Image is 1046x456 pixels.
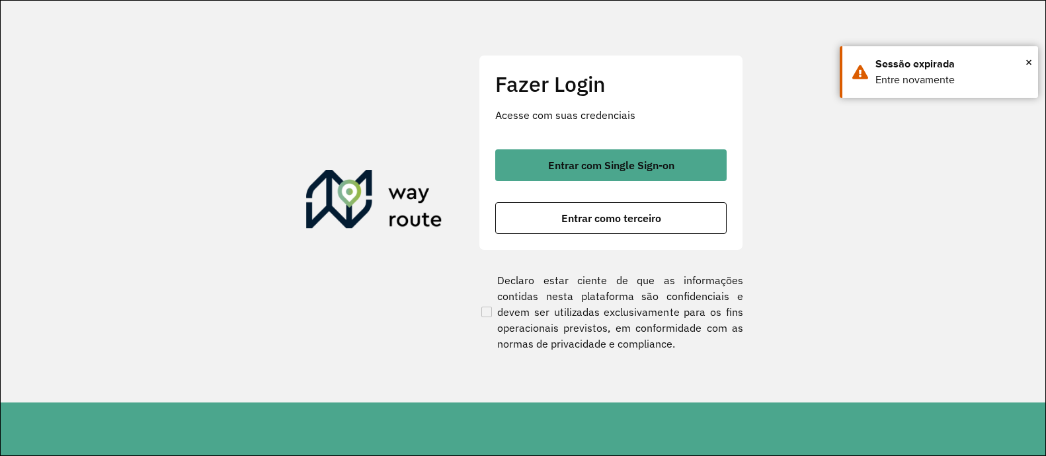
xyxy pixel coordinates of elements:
div: Sessão expirada [875,56,1028,72]
button: Close [1026,52,1032,72]
img: Roteirizador AmbevTech [306,170,442,233]
h2: Fazer Login [495,71,727,96]
div: Entre novamente [875,72,1028,88]
button: button [495,202,727,234]
span: × [1026,52,1032,72]
button: button [495,149,727,181]
label: Declaro estar ciente de que as informações contidas nesta plataforma são confidenciais e devem se... [479,272,743,352]
span: Entrar como terceiro [561,213,661,223]
p: Acesse com suas credenciais [495,107,727,123]
span: Entrar com Single Sign-on [548,160,674,171]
